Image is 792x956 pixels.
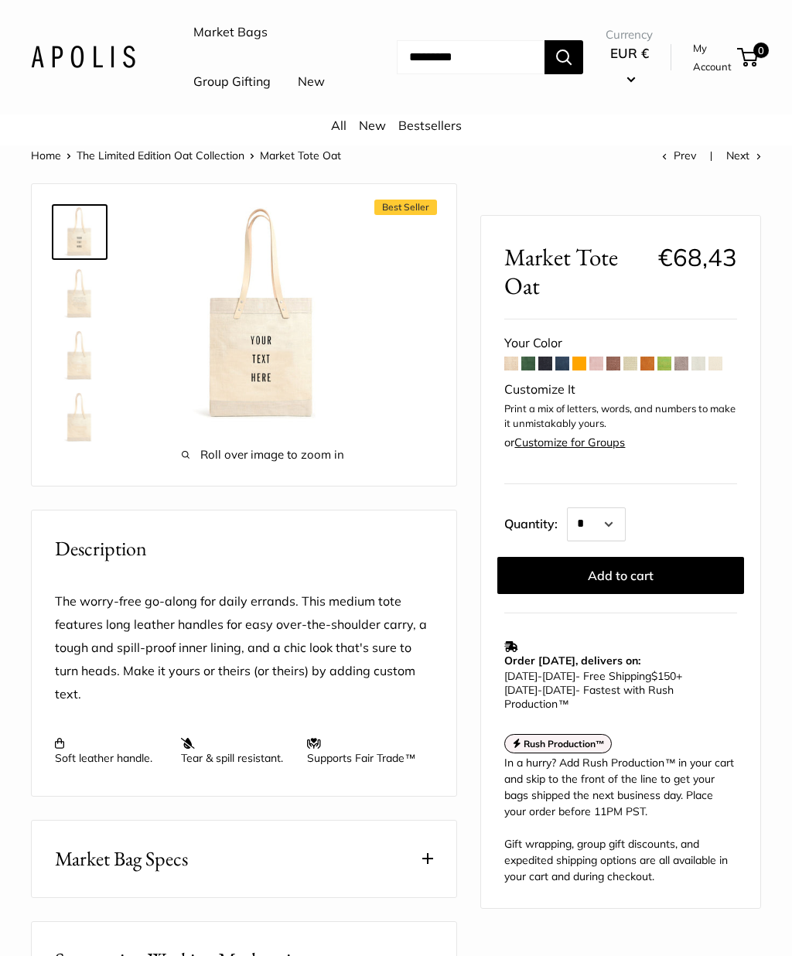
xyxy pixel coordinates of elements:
[359,118,386,133] a: New
[504,755,737,885] div: In a hurry? Add Rush Production™ in your cart and skip to the front of the line to get your bags ...
[52,390,108,446] a: Market Tote Oat
[514,435,625,449] a: Customize for Groups
[155,207,370,422] img: Market Tote Oat
[504,378,737,401] div: Customize It
[504,432,625,453] div: or
[542,669,575,683] span: [DATE]
[55,331,104,381] img: Market Tote Oat
[651,669,676,683] span: $150
[606,24,653,46] span: Currency
[504,332,737,355] div: Your Color
[538,683,542,697] span: -
[504,401,737,432] p: Print a mix of letters, words, and numbers to make it unmistakably yours.
[693,39,732,77] a: My Account
[31,145,341,166] nav: Breadcrumb
[504,683,538,697] span: [DATE]
[52,204,108,260] a: Market Tote Oat
[374,200,437,215] span: Best Seller
[542,683,575,697] span: [DATE]
[55,207,104,257] img: Market Tote Oat
[31,46,135,68] img: Apolis
[331,118,346,133] a: All
[52,328,108,384] a: Market Tote Oat
[55,393,104,442] img: Market Tote Oat
[181,737,292,765] p: Tear & spill resistant.
[497,557,744,594] button: Add to cart
[504,243,646,300] span: Market Tote Oat
[155,444,370,466] span: Roll over image to zoom in
[504,503,567,541] label: Quantity:
[193,21,268,44] a: Market Bags
[397,40,544,74] input: Search...
[504,683,674,711] span: - Fastest with Rush Production™
[260,149,341,162] span: Market Tote Oat
[55,737,166,765] p: Soft leather handle.
[739,48,758,67] a: 0
[307,737,418,765] p: Supports Fair Trade™
[398,118,462,133] a: Bestsellers
[504,669,538,683] span: [DATE]
[524,738,605,749] strong: Rush Production™
[298,70,325,94] a: New
[753,43,769,58] span: 0
[31,149,61,162] a: Home
[544,40,583,74] button: Search
[32,821,456,897] button: Market Bag Specs
[504,669,729,711] p: - Free Shipping +
[55,844,188,874] span: Market Bag Specs
[610,45,649,61] span: EUR €
[193,70,271,94] a: Group Gifting
[55,534,433,564] h2: Description
[52,266,108,322] a: Market Tote Oat
[726,149,761,162] a: Next
[504,654,640,667] strong: Order [DATE], delivers on:
[55,590,433,706] p: The worry-free go-along for daily errands. This medium tote features long leather handles for eas...
[662,149,696,162] a: Prev
[77,149,244,162] a: The Limited Edition Oat Collection
[55,269,104,319] img: Market Tote Oat
[538,669,542,683] span: -
[658,242,737,272] span: €68,43
[606,41,653,90] button: EUR €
